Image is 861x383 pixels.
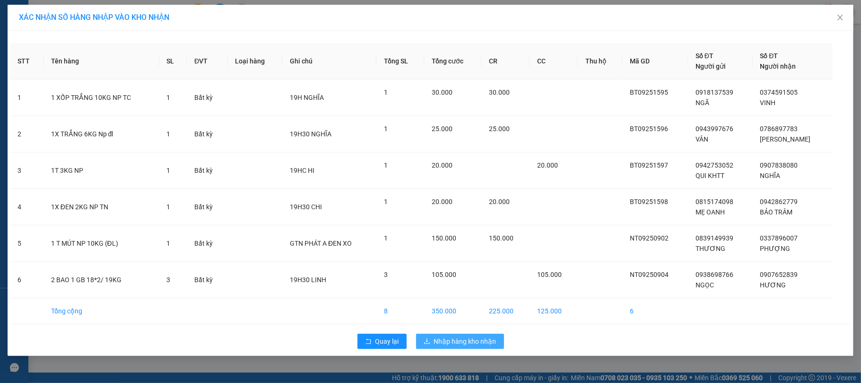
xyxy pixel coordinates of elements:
span: 0907838080 [760,161,798,169]
td: Bất kỳ [187,262,228,298]
span: 20.000 [432,161,452,169]
span: 0942862779 [760,198,798,205]
span: 25.000 [432,125,452,133]
td: 2 BAO 1 GB 18*2/ 19KG [43,262,159,298]
td: 6 [10,262,43,298]
td: 1 XỐP TRẮNG 10KG NP TC [43,80,159,116]
td: Bất kỳ [187,116,228,152]
td: 5 [10,225,43,262]
span: NGỌC [696,281,714,289]
button: Close [827,5,853,31]
span: 19H NGHĨA [290,94,324,101]
span: 0839149939 [696,234,733,242]
span: 105.000 [537,271,562,278]
span: 0907652839 [760,271,798,278]
span: 0786897783 [760,125,798,133]
span: 19HC HI [290,167,314,174]
span: 0337896007 [760,234,798,242]
td: 6 [622,298,688,324]
span: 0815174098 [696,198,733,205]
th: Ghi chú [282,43,376,80]
span: 1 [167,167,171,174]
th: ĐVT [187,43,228,80]
button: downloadNhập hàng kho nhận [416,334,504,349]
td: 225.000 [481,298,530,324]
td: 3 [10,152,43,189]
td: 350.000 [424,298,481,324]
th: CC [530,43,578,80]
span: 30.000 [432,89,452,96]
span: BT09251597 [630,161,668,169]
span: [PERSON_NAME] [760,135,811,143]
th: STT [10,43,43,80]
td: 8 [376,298,424,324]
span: 0943997676 [696,125,733,133]
span: BẢO TRÂM [760,208,793,216]
span: 1 [167,94,171,101]
td: 1X ĐEN 2KG NP TN [43,189,159,225]
span: NGHĨA [760,172,781,179]
td: 1 T MÚT NP 10KG (ĐL) [43,225,159,262]
span: 20.000 [432,198,452,205]
th: Tổng cước [424,43,481,80]
th: SL [159,43,187,80]
span: 1 [167,203,171,211]
span: Người nhận [760,62,796,70]
span: 0938698766 [696,271,733,278]
span: Số ĐT [696,52,713,60]
button: rollbackQuay lại [357,334,407,349]
span: 19H30 CHI [290,203,322,211]
td: 2 [10,116,43,152]
span: 1 [167,240,171,247]
span: 150.000 [432,234,456,242]
th: Thu hộ [578,43,622,80]
span: 20.000 [489,198,510,205]
span: close [836,14,844,21]
span: 0918137539 [696,89,733,96]
td: 1 [10,80,43,116]
span: 30.000 [489,89,510,96]
td: 1X TRẮNG 6KG Np đl [43,116,159,152]
span: VINH [760,99,776,107]
span: 0942753052 [696,161,733,169]
span: BT09251596 [630,125,668,133]
td: 125.000 [530,298,578,324]
span: Người gửi [696,62,726,70]
span: BT09251595 [630,89,668,96]
span: HƯƠNG [760,281,786,289]
td: Bất kỳ [187,152,228,189]
span: 25.000 [489,125,510,133]
td: 1T 3KG NP [43,152,159,189]
span: 1 [384,89,388,96]
td: Bất kỳ [187,80,228,116]
span: QUI KHTT [696,172,724,179]
span: NT09250904 [630,271,669,278]
span: 1 [384,198,388,205]
span: 19H30 NGHĨA [290,130,331,138]
th: Loại hàng [228,43,283,80]
span: 1 [167,130,171,138]
span: 1 [384,161,388,169]
span: PHƯỢNG [760,245,791,252]
th: Mã GD [622,43,688,80]
span: Số ĐT [760,52,778,60]
th: CR [481,43,530,80]
td: Bất kỳ [187,225,228,262]
td: Tổng cộng [43,298,159,324]
span: NGÃ [696,99,709,107]
span: MẸ OANH [696,208,725,216]
span: 0374591505 [760,89,798,96]
span: 20.000 [537,161,558,169]
span: GTN PHÁT A ĐEN XO [290,240,352,247]
span: NT09250902 [630,234,669,242]
span: XÁC NHẬN SỐ HÀNG NHẬP VÀO KHO NHẬN [19,13,169,22]
span: Nhập hàng kho nhận [434,336,496,347]
span: 1 [384,234,388,242]
span: Quay lại [375,336,399,347]
span: VÂN [696,135,708,143]
th: Tổng SL [376,43,424,80]
span: BT09251598 [630,198,668,205]
th: Tên hàng [43,43,159,80]
span: rollback [365,338,372,346]
span: 105.000 [432,271,456,278]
